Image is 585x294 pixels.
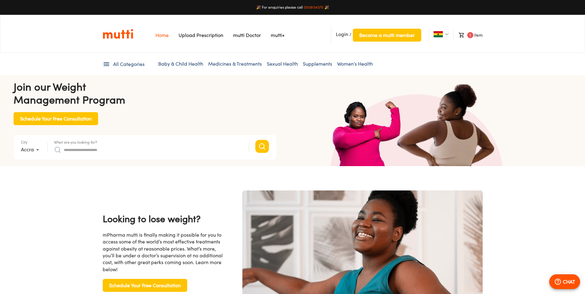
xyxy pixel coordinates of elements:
img: Ghana [434,31,443,37]
a: Baby & Child Health [158,61,203,67]
a: Women’s Health [337,61,373,67]
a: Schedule Your Free Consultation [103,282,187,287]
span: All Categories [113,61,145,68]
a: Sexual Health [267,61,298,67]
img: Logo [103,29,133,39]
div: mPharma mutti is finally making it possible for you to access some of the world’s most effective ... [103,231,225,273]
button: Schedule Your Free Consultation [103,279,187,292]
span: 1 [467,32,473,38]
li: Item [453,30,482,41]
a: Supplements [303,61,332,67]
button: Become a mutti member [353,29,421,42]
a: 0558134375 [304,5,323,10]
button: Schedule Your Free Consultation [14,112,98,125]
a: Medicines & Treatments [208,61,262,67]
a: Schedule Your Free Consultation [14,115,98,120]
div: Accra [21,145,41,155]
a: Link on the logo navigates to HomePage [103,29,133,39]
p: CHAT [563,278,575,285]
img: Dropdown [445,32,449,36]
button: Search [255,140,269,153]
h4: Join our Weight Management Program [14,80,276,106]
label: What are you looking for? [54,140,97,144]
a: Navigates to Prescription Upload Page [179,32,223,38]
h4: Looking to lose weight? [103,212,225,225]
button: CHAT [549,274,580,289]
label: City [21,140,27,144]
span: Become a mutti member [359,31,415,39]
a: Navigates to Home Page [155,32,169,38]
a: Navigates to mutti+ page [271,32,285,38]
span: Schedule Your Free Consultation [20,114,92,123]
span: Login [336,31,348,37]
a: Navigates to mutti doctor website [233,32,261,38]
span: Schedule Your Free Consultation [109,281,181,290]
li: / [331,26,421,44]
